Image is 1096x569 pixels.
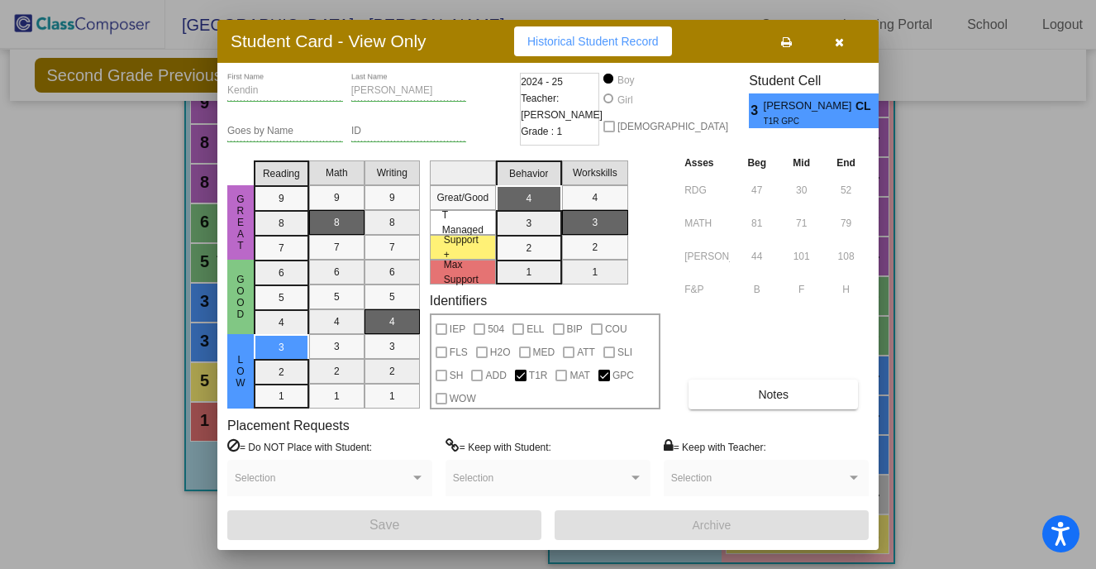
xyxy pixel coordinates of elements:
[605,319,627,339] span: COU
[689,380,858,409] button: Notes
[749,73,893,88] h3: Student Cell
[227,438,372,455] label: = Do NOT Place with Student:
[227,126,343,137] input: goes by name
[233,194,248,251] span: Great
[485,366,506,385] span: ADD
[764,115,844,127] span: T1R GPC
[617,342,632,362] span: SLI
[527,35,659,48] span: Historical Student Record
[490,342,511,362] span: H2O
[680,154,734,172] th: Asses
[577,342,595,362] span: ATT
[617,93,633,108] div: Girl
[749,101,763,121] span: 3
[684,244,730,269] input: assessment
[233,274,248,320] span: Good
[617,73,635,88] div: Boy
[684,178,730,203] input: assessment
[612,366,634,385] span: GPC
[521,123,562,140] span: Grade : 1
[684,211,730,236] input: assessment
[227,510,541,540] button: Save
[533,342,555,362] span: MED
[446,438,551,455] label: = Keep with Student:
[450,366,464,385] span: SH
[693,519,731,532] span: Archive
[529,366,548,385] span: T1R
[231,31,426,51] h3: Student Card - View Only
[527,319,544,339] span: ELL
[555,510,869,540] button: Archive
[617,117,728,136] span: [DEMOGRAPHIC_DATA]
[450,319,465,339] span: IEP
[569,366,589,385] span: MAT
[734,154,779,172] th: Beg
[233,354,248,389] span: Low
[764,98,855,115] span: [PERSON_NAME]
[450,342,468,362] span: FLS
[514,26,672,56] button: Historical Student Record
[227,418,350,433] label: Placement Requests
[430,293,487,308] label: Identifiers
[488,319,504,339] span: 504
[664,438,766,455] label: = Keep with Teacher:
[521,74,563,90] span: 2024 - 25
[779,154,823,172] th: Mid
[567,319,583,339] span: BIP
[758,388,789,401] span: Notes
[450,389,476,409] span: WOW
[855,98,879,115] span: CL
[684,277,730,302] input: assessment
[823,154,869,172] th: End
[521,90,603,123] span: Teacher: [PERSON_NAME]
[879,101,893,121] span: 4
[369,518,399,532] span: Save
